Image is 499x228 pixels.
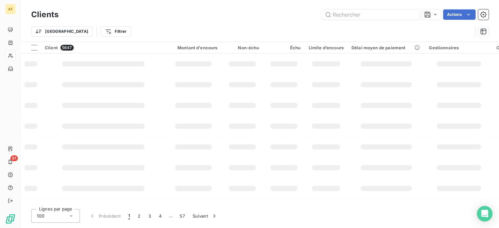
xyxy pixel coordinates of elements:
div: Open Intercom Messenger [477,206,493,222]
button: 3 [145,209,155,223]
span: Client [45,45,58,50]
div: Échu [267,45,301,50]
button: 4 [155,209,165,223]
div: AF [5,4,16,14]
span: 1 [128,213,130,219]
input: Rechercher [322,9,420,20]
div: Délai moyen de paiement [352,45,421,50]
div: Limite d’encours [309,45,344,50]
button: 1 [124,209,134,223]
button: [GEOGRAPHIC_DATA] [31,26,93,37]
button: Filtrer [101,26,131,37]
h3: Clients [31,9,58,20]
span: … [165,211,176,221]
div: Non-échu [225,45,259,50]
span: 5647 [60,45,74,51]
div: Gestionnaires [429,45,489,50]
img: Logo LeanPay [5,214,16,224]
span: 91 [10,155,18,161]
button: 57 [176,209,189,223]
button: 2 [134,209,144,223]
button: Précédent [85,209,124,223]
button: Actions [443,9,476,20]
span: 100 [37,213,45,219]
button: Suivant [189,209,222,223]
div: Montant d'encours [170,45,218,50]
